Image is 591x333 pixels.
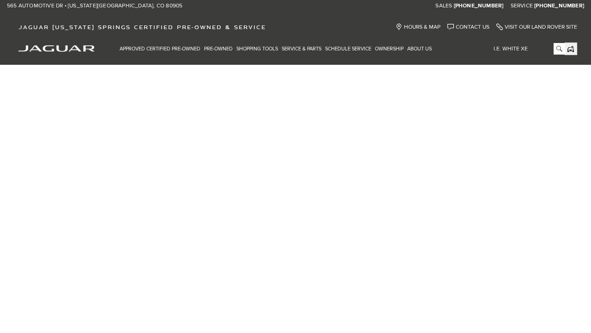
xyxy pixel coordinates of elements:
a: Visit Our Land Rover Site [496,24,577,31]
a: Contact Us [447,24,489,31]
a: Approved Certified Pre-Owned [118,41,202,57]
span: Jaguar [US_STATE] Springs Certified Pre-Owned & Service [18,24,266,31]
a: [PHONE_NUMBER] [454,2,504,10]
nav: Main Navigation [118,41,434,57]
a: Service & Parts [280,41,323,57]
a: Hours & Map [396,24,440,31]
a: Pre-Owned [202,41,235,57]
a: Shopping Tools [235,41,280,57]
span: Sales [435,2,452,9]
a: Jaguar [US_STATE] Springs Certified Pre-Owned & Service [14,24,271,31]
a: jaguar [18,44,95,52]
a: Ownership [373,41,405,57]
input: i.e. White XE [487,43,565,55]
a: About Us [405,41,434,57]
span: Service [511,2,533,9]
img: Jaguar [18,45,95,52]
a: Schedule Service [323,41,373,57]
a: 565 Automotive Dr • [US_STATE][GEOGRAPHIC_DATA], CO 80905 [7,2,182,10]
a: [PHONE_NUMBER] [534,2,584,10]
